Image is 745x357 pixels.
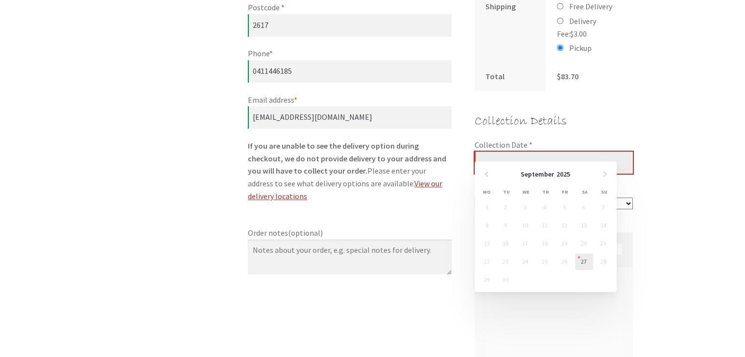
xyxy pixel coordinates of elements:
[555,253,575,271] td: Unavailable
[575,188,595,196] span: Saturday
[497,217,516,235] td: Unavailable
[516,253,536,271] td: Unavailable
[595,253,614,271] td: Unavailable
[497,271,516,290] td: Unavailable
[575,253,593,270] a: 27
[516,188,536,196] span: Wednesday
[555,217,575,235] td: Unavailable
[557,71,578,81] bdi: 83.70
[516,217,536,235] td: Unavailable
[477,271,497,290] td: Unavailable
[248,47,452,60] label: Phone
[536,235,555,253] td: Unavailable
[570,29,587,39] bdi: 3.00
[248,141,446,176] strong: If you are unable to see the delivery option during checkout, we do not provide delivery to your ...
[536,188,555,196] span: Thursday
[477,217,497,235] td: Unavailable
[555,188,575,196] span: Friday
[536,199,555,217] td: Unavailable
[497,253,516,271] td: Unavailable
[575,253,595,271] td: Available: +$0.00
[477,235,497,253] td: Unavailable
[516,199,536,217] td: Unavailable
[475,112,633,132] h3: Collection Details
[248,227,452,240] label: Order notes
[536,217,555,235] td: Unavailable
[477,199,497,217] td: Unavailable
[595,199,614,217] td: Unavailable
[595,217,614,235] td: Unavailable
[477,188,497,196] span: Monday
[570,29,574,39] span: $
[248,140,452,203] p: Please enter your address to see what delivery options are available.
[497,235,516,253] td: Unavailable
[575,217,595,235] td: Unavailable
[475,63,546,91] th: Total
[536,253,555,271] td: Unavailable
[497,199,516,217] td: Unavailable
[575,235,595,253] td: Unavailable
[555,235,575,253] td: Unavailable
[557,16,596,39] label: Delivery Fee:
[475,152,633,174] input: Select a collection date
[248,1,452,14] label: Postcode
[475,139,633,152] label: Collection Date
[521,170,554,178] span: September
[288,228,323,238] span: (optional)
[595,188,614,196] span: Sunday
[569,43,591,53] label: Pickup
[516,235,536,253] td: Unavailable
[555,199,575,217] td: Unavailable
[477,253,497,271] td: Unavailable
[595,235,614,253] td: Unavailable
[556,170,570,178] span: 2025
[569,1,612,11] label: Free Delivery
[248,94,452,107] label: Email address
[557,71,561,81] span: $
[479,165,495,182] a: Prev
[497,188,516,196] span: Tuesday
[596,165,613,182] a: Next
[575,199,595,217] td: Unavailable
